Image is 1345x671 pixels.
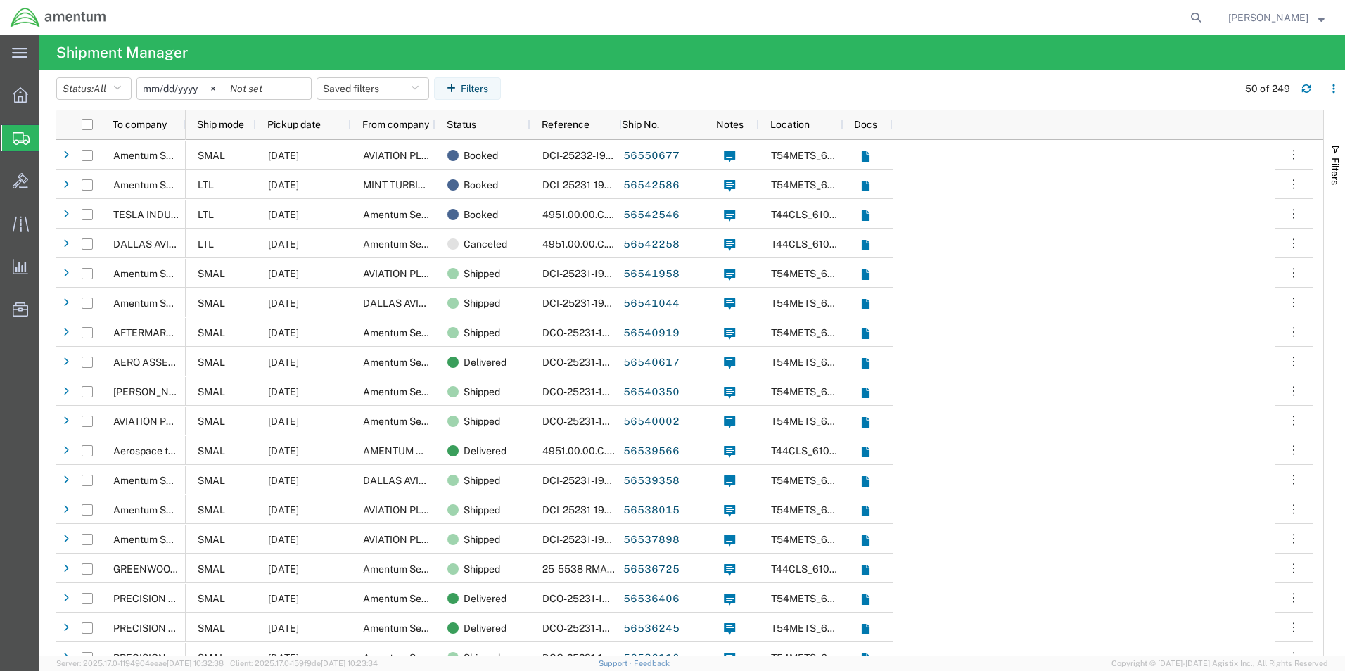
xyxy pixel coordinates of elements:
span: T44CLS_6100 - NAS Corpus Christi [771,238,964,250]
a: 56542546 [623,204,680,226]
span: Delivered [464,436,506,466]
span: Delivered [464,613,506,643]
span: Filters [1330,158,1341,185]
span: Shipped [464,554,500,584]
span: Shipped [464,466,500,495]
span: DCO-25231-167025 [542,622,632,634]
span: SMAL [198,563,225,575]
span: Delivered [464,347,506,377]
span: Amentum Services, Inc. [363,327,468,338]
a: 56541958 [623,263,680,286]
span: DCI-25231-199656 [542,179,630,191]
span: T54METS_6100 - NAS Corpus Christi [771,386,973,397]
span: Shipped [464,377,500,407]
span: T54METS_6100 - NAS Corpus Christi [771,416,973,427]
span: 08/20/2025 [268,209,299,220]
span: LTL [198,179,214,191]
span: SMAL [198,386,225,397]
span: 08/19/2025 [268,179,299,191]
a: 56536110 [623,647,680,670]
span: Pickup date [267,119,321,130]
span: AFTERMARKET RECEIVING [113,327,240,338]
a: 56536725 [623,558,680,581]
span: 08/19/2025 [268,504,299,516]
span: AVIATION PLUS INC [113,416,205,427]
span: Amentum Services, Inc. [113,298,219,309]
span: 4951.00.00.C.001404.AF.19.03 [542,238,684,250]
a: 56540617 [623,352,680,374]
span: SMAL [198,298,225,309]
a: 56540919 [623,322,680,345]
span: T54METS_6100 - NAS Corpus Christi [771,357,973,368]
span: To company [113,119,167,130]
span: AVIATION PLUS INC [363,504,454,516]
span: Server: 2025.17.0-1194904eeae [56,659,224,667]
span: 4951.00.00.C.001404.AF.19.03 [542,209,684,220]
span: SMAL [198,150,225,161]
span: Amentum Services, Inc. [113,179,219,191]
span: COLLINS AEROSPACE [113,386,255,397]
span: Amentum Services, Inc. [113,504,219,516]
span: Aerospace turbine Rotables Inc. [113,445,257,456]
span: PRECISION ACCESSORIES AND INSTRUMENTS [113,622,333,634]
span: AERO ASSETS LLC [113,357,200,368]
a: 56550677 [623,145,680,167]
span: [DATE] 10:32:38 [167,659,224,667]
span: Shipped [464,407,500,436]
span: Location [770,119,810,130]
span: SMAL [198,652,225,663]
span: T54METS_6100 - NAS Corpus Christi [771,534,973,545]
span: 08/19/2025 [268,386,299,397]
span: TESLA INDUSTRIES INC, [113,209,227,220]
a: 56540002 [623,411,680,433]
span: T54METS_6100 - NAS Corpus Christi [771,622,973,634]
span: 08/19/2025 [268,475,299,486]
span: Joel Salinas [1228,10,1308,25]
span: DCO-25231-167065 [542,357,633,368]
span: 08/19/2025 [268,298,299,309]
span: T44CLS_6100 - NAS Corpus Christi [771,445,964,456]
span: T54METS_6100 - NAS Corpus Christi [771,475,973,486]
a: 56542258 [623,234,680,256]
span: T54METS_6100 - NAS Corpus Christi [771,652,973,663]
span: Amentum Services, Inc. [363,386,468,397]
span: Status [447,119,476,130]
span: DCO-25231-167023 [542,652,632,663]
a: 56542586 [623,174,680,197]
span: DCI-25231-199627 [542,475,628,486]
span: 08/19/2025 [268,652,299,663]
span: SMAL [198,534,225,545]
span: T54METS_6100 - NAS Corpus Christi [771,504,973,516]
input: Not set [137,78,224,99]
span: DCO-25231-167061 [542,416,631,427]
a: 56536406 [623,588,680,611]
a: 56540350 [623,381,680,404]
span: AVIATION PLUS INC [363,268,454,279]
span: Amentum Services, Inc. [113,475,219,486]
span: 4951.00.00.C..001404.AF.19.03 [542,445,687,456]
span: Amentum Services, Inc. [363,416,468,427]
span: Amentum Services, Inc. [363,238,468,250]
span: T54METS_6100 - NAS Corpus Christi [771,268,973,279]
span: DALLAS AVIATION INC [363,475,468,486]
span: Shipped [464,525,500,554]
span: T54METS_6100 - NAS Corpus Christi [771,593,973,604]
span: PRECISION ACCESSORIES AND INSTRUMENTS [113,593,333,604]
span: Shipped [464,288,500,318]
span: Amentum Services, Inc. [363,652,468,663]
img: logo [10,7,107,28]
span: Amentum Services, Inc. [363,593,468,604]
span: 08/19/2025 [268,327,299,338]
span: Docs [854,119,877,130]
span: Delivered [464,584,506,613]
span: 08/19/2025 [268,445,299,456]
span: Amentum Services, Inc. [113,150,219,161]
span: AVIATION PLUS INC [363,150,454,161]
span: 08/19/2025 [268,357,299,368]
h4: Shipment Manager [56,35,188,70]
a: Support [599,659,634,667]
span: GREENWOOD GROUP [113,563,213,575]
span: Amentum Services, Inc. [363,357,468,368]
span: Amentum Services, Inc. [363,209,468,220]
span: SMAL [198,593,225,604]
